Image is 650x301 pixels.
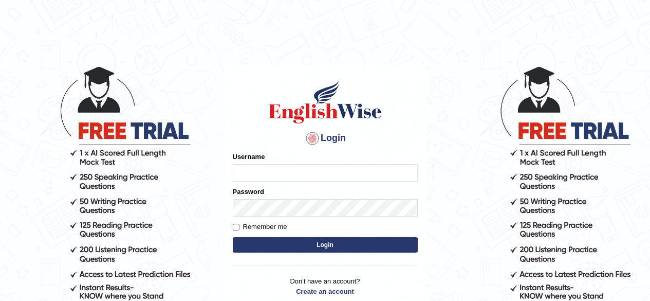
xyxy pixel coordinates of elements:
[233,224,239,231] input: Remember me
[233,222,287,232] label: Remember me
[233,187,264,197] label: Password
[267,79,384,125] img: Logo of English Wise sign in for intelligent practice with AI
[233,152,265,162] label: Username
[233,287,418,296] a: Create an account
[233,237,418,253] button: Login
[233,130,418,147] h4: Login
